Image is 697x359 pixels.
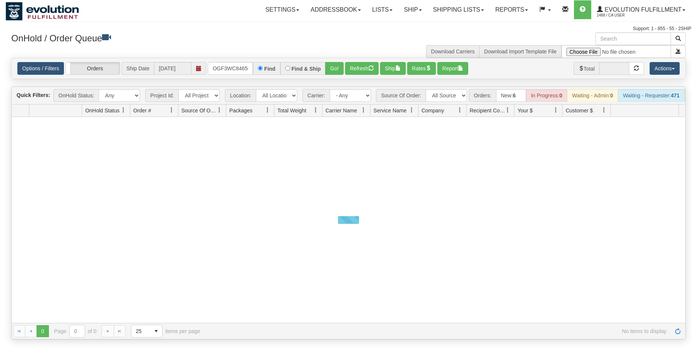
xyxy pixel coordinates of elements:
span: Customer $ [566,107,593,114]
a: Evolution Fulfillment 1488 / CA User [591,0,691,19]
span: Page 0 [37,325,49,337]
a: Options / Filters [17,62,64,75]
button: Go! [325,62,344,75]
a: Addressbook [305,0,367,19]
span: Your $ [517,107,533,114]
button: Report [437,62,468,75]
span: OnHold Status [85,107,119,114]
span: Source Of Order [181,107,217,114]
strong: 0 [610,92,613,98]
span: Recipient Country [470,107,505,114]
span: OnHold Status: [53,89,99,102]
iframe: chat widget [680,141,696,218]
strong: 6 [513,92,516,98]
span: Page of 0 [54,325,97,338]
div: Support: 1 - 855 - 55 - 2SHIP [6,26,691,32]
strong: 0 [559,92,562,98]
span: select [150,325,162,337]
button: Actions [650,62,680,75]
span: Total Weight [277,107,306,114]
a: Source Of Order filter column settings [213,104,226,117]
a: Packages filter column settings [261,104,274,117]
a: Total Weight filter column settings [309,104,322,117]
span: Total [574,62,600,75]
span: items per page [131,325,200,338]
a: Company filter column settings [454,104,466,117]
span: Location: [225,89,256,102]
button: Rates [407,62,436,75]
a: Settings [260,0,305,19]
span: Source Of Order: [376,89,426,102]
button: Refresh [345,62,379,75]
a: Reports [490,0,534,19]
a: Download Carriers [431,48,475,55]
label: Orders [66,62,120,74]
div: New: [496,89,526,102]
strong: 471 [671,92,679,98]
span: 25 [136,327,146,335]
a: Service Name filter column settings [405,104,418,117]
span: Service Name [373,107,406,114]
span: Order # [133,107,151,114]
a: Lists [367,0,398,19]
span: Orders: [469,89,496,102]
a: Customer $ filter column settings [598,104,610,117]
span: Carrier: [303,89,330,102]
a: Carrier Name filter column settings [357,104,370,117]
span: Project Id: [145,89,178,102]
div: Waiting - Requester: [618,89,684,102]
input: Order # [208,62,253,75]
label: Find & Ship [292,66,321,71]
a: Recipient Country filter column settings [501,104,514,117]
a: Ship [398,0,427,19]
a: Order # filter column settings [165,104,178,117]
label: Find [264,66,275,71]
a: Download Import Template File [484,48,557,55]
span: Page sizes drop down [131,325,163,338]
input: Search [595,32,671,45]
div: In Progress: [526,89,567,102]
h3: OnHold / Order Queue [11,32,343,43]
div: Waiting - Admin: [567,89,618,102]
input: Import [562,45,671,58]
a: Refresh [672,325,684,337]
span: Ship Date [122,62,154,75]
button: Search [671,32,686,45]
span: Packages [229,107,252,114]
span: Company [422,107,444,114]
span: 1488 / CA User [597,12,653,19]
span: No items to display [211,328,667,334]
span: Carrier Name [326,107,357,114]
label: Quick Filters: [17,91,50,99]
button: Ship [380,62,406,75]
a: Shipping lists [428,0,490,19]
img: logo1488.jpg [6,2,79,21]
div: grid toolbar [12,87,685,105]
a: Your $ filter column settings [549,104,562,117]
a: OnHold Status filter column settings [117,104,130,117]
span: Evolution Fulfillment [603,6,682,13]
